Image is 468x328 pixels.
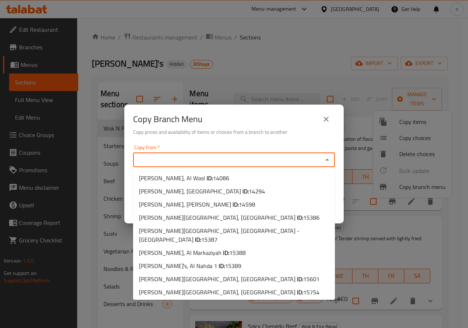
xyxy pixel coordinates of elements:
[195,234,201,245] b: ID:
[201,234,218,245] span: 15387
[207,173,213,184] b: ID:
[139,187,265,196] span: [PERSON_NAME], [GEOGRAPHIC_DATA]
[139,261,241,270] span: [PERSON_NAME]'s, Al Nahda 1
[297,287,303,298] b: ID:
[229,247,246,258] span: 15388
[242,186,249,197] b: ID:
[223,247,229,258] b: ID:
[303,212,320,223] span: 15386
[297,212,303,223] b: ID:
[139,288,320,297] span: [PERSON_NAME][GEOGRAPHIC_DATA], [GEOGRAPHIC_DATA]
[297,274,303,284] b: ID:
[139,275,320,283] span: [PERSON_NAME][GEOGRAPHIC_DATA], [GEOGRAPHIC_DATA]
[225,260,241,271] span: 15389
[219,260,225,271] b: ID:
[239,199,255,210] span: 14598
[233,199,239,210] b: ID:
[303,287,320,298] span: 15754
[139,200,255,209] span: [PERSON_NAME], [PERSON_NAME]
[139,174,229,182] span: [PERSON_NAME], Al Wasl
[139,226,329,244] span: [PERSON_NAME][GEOGRAPHIC_DATA], [GEOGRAPHIC_DATA] - [GEOGRAPHIC_DATA]
[133,113,203,125] h2: Copy Branch Menu
[133,128,335,136] h6: Copy prices and availability of items or choices from a branch to another
[249,186,265,197] span: 14294
[139,213,320,222] span: [PERSON_NAME][GEOGRAPHIC_DATA], [GEOGRAPHIC_DATA]
[139,248,246,257] span: [PERSON_NAME], Al Markaziyah
[303,274,320,284] span: 15601
[317,110,335,128] button: close
[322,155,332,165] button: Close
[213,173,229,184] span: 14086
